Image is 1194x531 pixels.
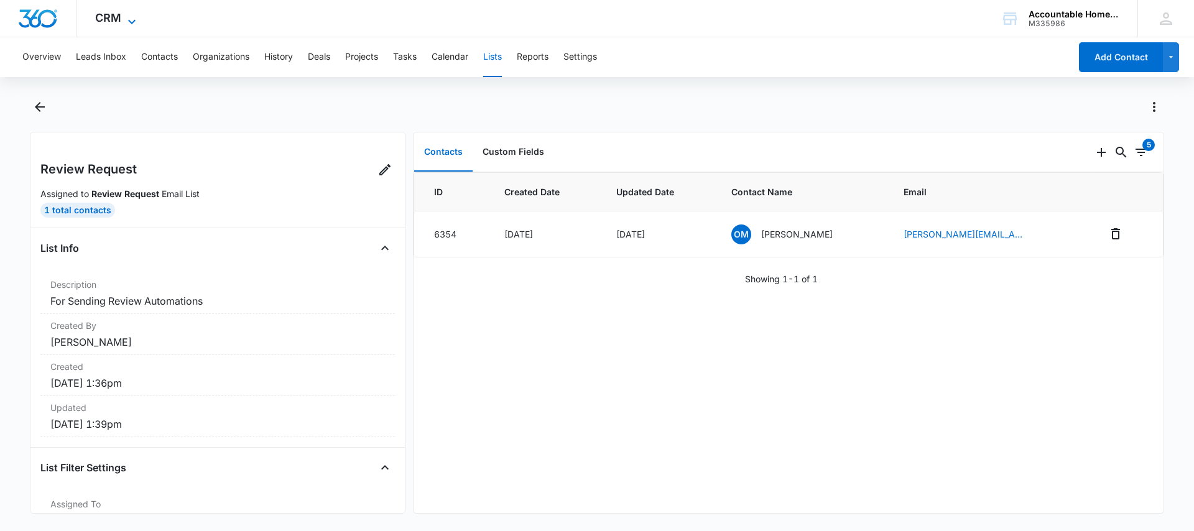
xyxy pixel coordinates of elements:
[375,458,395,478] button: Close
[50,360,385,373] dt: Created
[40,187,395,200] p: Assigned to Email List
[517,37,548,77] button: Reports
[50,293,385,308] dd: For Sending Review Automations
[473,133,554,172] button: Custom Fields
[1142,139,1155,151] div: 5 items
[731,224,751,244] span: OM
[616,228,701,241] div: [DATE]
[616,185,701,198] span: Updated Date
[731,185,874,198] span: Contact Name
[504,185,586,198] span: Created Date
[40,314,395,355] div: Created By[PERSON_NAME]
[904,185,1076,198] span: Email
[22,37,61,77] button: Overview
[76,37,126,77] button: Leads Inbox
[1131,142,1151,162] button: Filters
[40,396,395,437] div: Updated[DATE] 1:39pm
[345,37,378,77] button: Projects
[393,37,417,77] button: Tasks
[264,37,293,77] button: History
[50,497,385,510] dt: Assigned To
[95,11,121,24] span: CRM
[434,185,474,198] span: ID
[141,37,178,77] button: Contacts
[1106,224,1126,244] button: Remove
[504,228,586,241] div: [DATE]
[40,355,395,396] div: Created[DATE] 1:36pm
[1029,19,1119,28] div: account id
[414,133,473,172] button: Contacts
[434,228,474,241] div: 6354
[1111,142,1131,162] button: Search...
[1091,142,1111,162] button: Add
[1144,97,1164,117] button: Actions
[40,273,395,314] div: DescriptionFor Sending Review Automations
[40,241,79,256] h4: List Info
[40,460,126,475] h4: List Filter Settings
[40,160,137,178] h2: Review Request
[50,319,385,332] dt: Created By
[483,37,502,77] button: Lists
[50,401,385,414] dt: Updated
[30,97,49,117] button: Back
[563,37,597,77] button: Settings
[91,188,159,199] strong: Review Request
[1079,42,1163,72] button: Add Contact
[761,228,833,241] p: [PERSON_NAME]
[1029,9,1119,19] div: account name
[50,335,385,349] dd: [PERSON_NAME]
[745,272,818,285] p: Showing 1-1 of 1
[40,203,115,218] div: 1 Total Contacts
[308,37,330,77] button: Deals
[432,37,468,77] button: Calendar
[50,376,385,390] dd: [DATE] 1:36pm
[375,238,395,258] button: Close
[904,228,1028,241] a: [PERSON_NAME][EMAIL_ADDRESS][PERSON_NAME][DOMAIN_NAME]
[50,417,385,432] dd: [DATE] 1:39pm
[50,278,385,291] dt: Description
[193,37,249,77] button: Organizations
